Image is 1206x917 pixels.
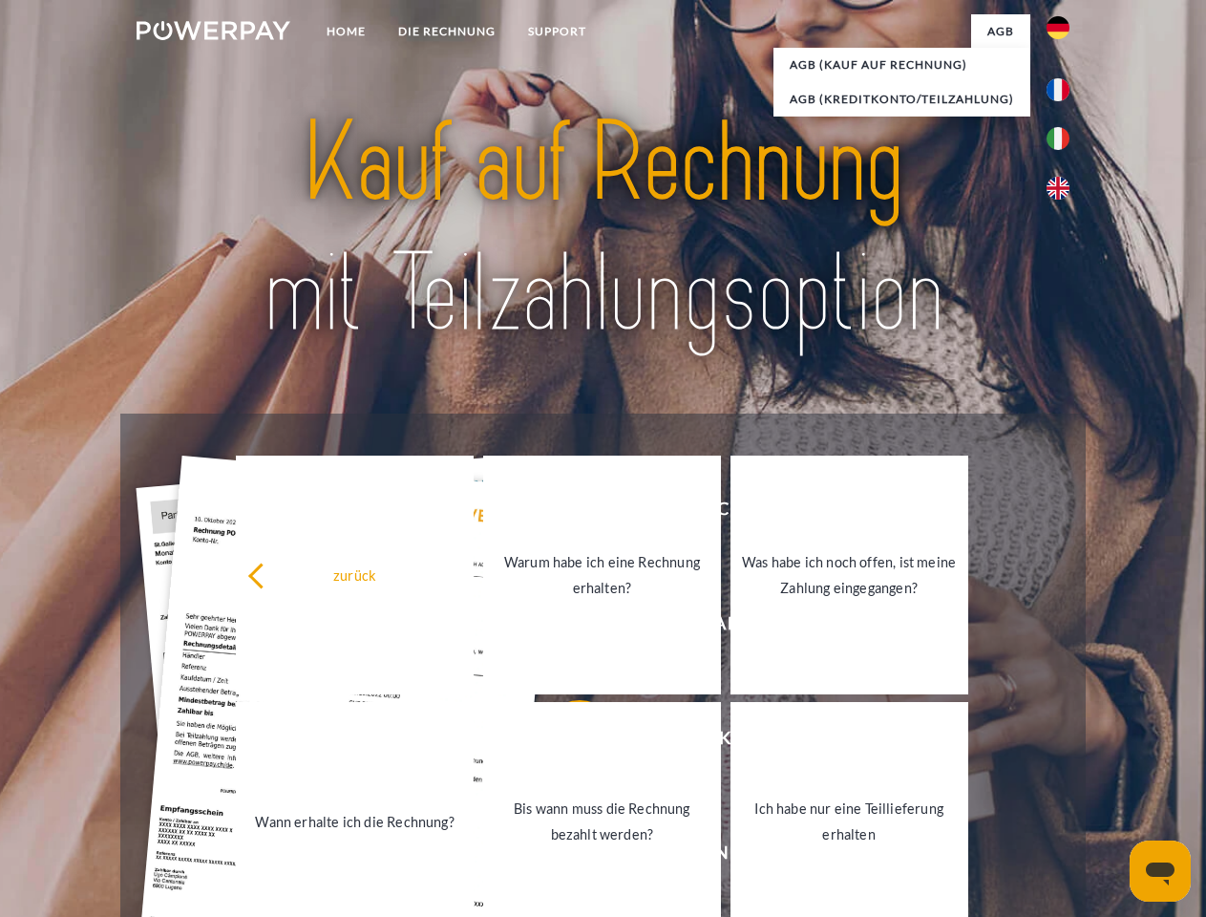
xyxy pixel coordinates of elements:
img: title-powerpay_de.svg [182,92,1024,366]
a: agb [971,14,1030,49]
img: de [1047,16,1069,39]
a: AGB (Kauf auf Rechnung) [773,48,1030,82]
div: Ich habe nur eine Teillieferung erhalten [742,796,957,847]
div: Bis wann muss die Rechnung bezahlt werden? [495,796,709,847]
img: fr [1047,78,1069,101]
div: zurück [247,562,462,587]
div: Warum habe ich eine Rechnung erhalten? [495,549,709,601]
a: Was habe ich noch offen, ist meine Zahlung eingegangen? [730,456,968,694]
a: SUPPORT [512,14,603,49]
img: logo-powerpay-white.svg [137,21,290,40]
a: DIE RECHNUNG [382,14,512,49]
div: Wann erhalte ich die Rechnung? [247,808,462,834]
a: Home [310,14,382,49]
img: en [1047,177,1069,200]
iframe: Schaltfläche zum Öffnen des Messaging-Fensters [1130,841,1191,902]
img: it [1047,127,1069,150]
a: AGB (Kreditkonto/Teilzahlung) [773,82,1030,117]
div: Was habe ich noch offen, ist meine Zahlung eingegangen? [742,549,957,601]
